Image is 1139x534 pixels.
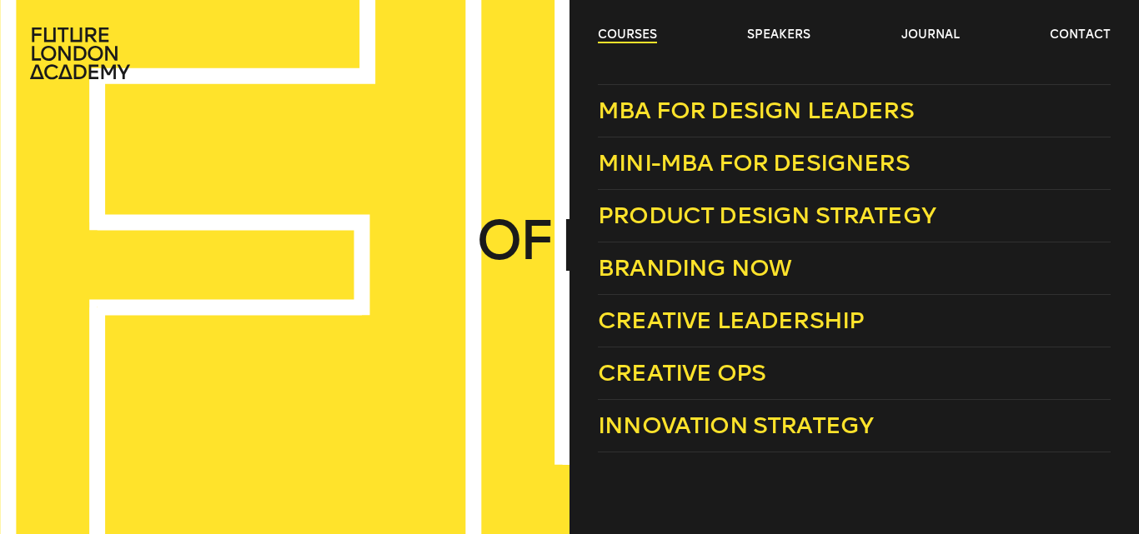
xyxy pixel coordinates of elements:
a: Branding Now [598,242,1111,295]
span: Branding Now [598,254,791,282]
a: Innovation Strategy [598,400,1111,452]
a: speakers [747,27,810,43]
span: MBA for Design Leaders [598,97,914,124]
span: Creative Leadership [598,307,864,334]
span: Mini-MBA for Designers [598,149,910,177]
a: Creative Leadership [598,295,1111,347]
span: Creative Ops [598,359,765,387]
a: Mini-MBA for Designers [598,137,1111,190]
a: MBA for Design Leaders [598,84,1111,137]
a: courses [598,27,657,43]
span: Product Design Strategy [598,202,936,229]
a: Product Design Strategy [598,190,1111,242]
span: Innovation Strategy [598,412,873,439]
a: Creative Ops [598,347,1111,400]
a: journal [901,27,960,43]
a: contact [1050,27,1111,43]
